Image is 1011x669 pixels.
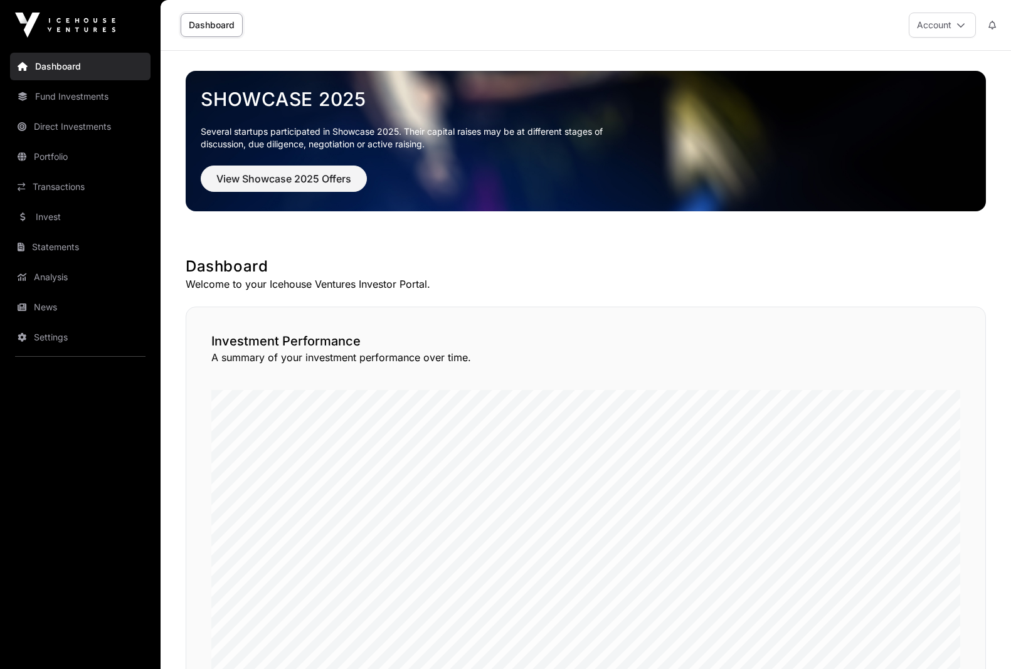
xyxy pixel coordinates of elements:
[10,143,151,171] a: Portfolio
[201,166,367,192] button: View Showcase 2025 Offers
[10,53,151,80] a: Dashboard
[909,13,976,38] button: Account
[10,83,151,110] a: Fund Investments
[216,171,351,186] span: View Showcase 2025 Offers
[10,324,151,351] a: Settings
[211,350,960,365] p: A summary of your investment performance over time.
[186,277,986,292] p: Welcome to your Icehouse Ventures Investor Portal.
[10,233,151,261] a: Statements
[186,71,986,211] img: Showcase 2025
[201,178,367,191] a: View Showcase 2025 Offers
[10,113,151,140] a: Direct Investments
[211,332,960,350] h2: Investment Performance
[201,125,622,150] p: Several startups participated in Showcase 2025. Their capital raises may be at different stages o...
[201,88,971,110] a: Showcase 2025
[15,13,115,38] img: Icehouse Ventures Logo
[10,293,151,321] a: News
[186,256,986,277] h1: Dashboard
[181,13,243,37] a: Dashboard
[10,263,151,291] a: Analysis
[10,173,151,201] a: Transactions
[10,203,151,231] a: Invest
